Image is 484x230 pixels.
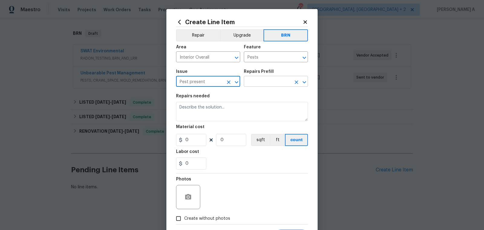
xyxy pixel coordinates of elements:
[224,78,233,86] button: Clear
[292,78,301,86] button: Clear
[270,134,285,146] button: ft
[184,215,230,222] span: Create without photos
[232,78,241,86] button: Open
[232,53,241,62] button: Open
[176,19,302,25] h2: Create Line Item
[176,70,188,74] h5: Issue
[300,78,309,86] button: Open
[300,53,309,62] button: Open
[176,29,220,41] button: Repair
[251,134,270,146] button: sqft
[176,150,199,154] h5: Labor cost
[244,45,261,49] h5: Feature
[176,177,191,181] h5: Photos
[220,29,264,41] button: Upgrade
[244,70,274,74] h5: Repairs Prefill
[263,29,308,41] button: BRN
[285,134,308,146] button: count
[176,125,204,129] h5: Material cost
[176,94,210,98] h5: Repairs needed
[176,45,186,49] h5: Area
